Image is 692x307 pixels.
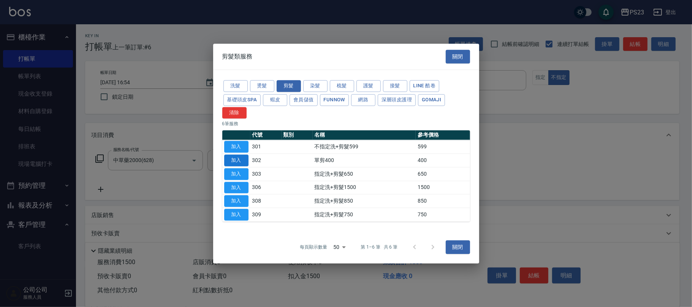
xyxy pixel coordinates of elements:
td: 750 [416,208,470,222]
td: 指定洗+剪髮1500 [313,181,416,194]
button: 關閉 [446,240,470,254]
button: 加入 [224,209,249,220]
button: FUNNOW [320,94,349,106]
td: 指定洗+剪髮750 [313,208,416,222]
button: 燙髮 [250,80,274,92]
button: 加入 [224,154,249,166]
th: 類別 [282,131,313,140]
span: 剪髮類服務 [222,53,253,60]
td: 308 [250,194,282,208]
button: 剪髮 [277,80,301,92]
td: 306 [250,181,282,194]
td: 指定洗+剪髮650 [313,167,416,181]
button: 護髮 [356,80,381,92]
button: 接髮 [383,80,407,92]
button: Gomaji [418,94,445,106]
th: 名稱 [313,131,416,140]
td: 指定洗+剪髮850 [313,194,416,208]
th: 代號 [250,131,282,140]
td: 301 [250,140,282,154]
td: 850 [416,194,470,208]
td: 1500 [416,181,470,194]
button: 網路 [351,94,375,106]
button: 洗髮 [223,80,248,92]
button: 關閉 [446,50,470,64]
button: 加入 [224,141,249,153]
button: 加入 [224,182,249,194]
p: 6 筆服務 [222,121,470,128]
td: 303 [250,167,282,181]
th: 參考價格 [416,131,470,140]
button: 加入 [224,195,249,207]
p: 每頁顯示數量 [300,244,327,250]
td: 400 [416,154,470,167]
p: 第 1–6 筆 共 6 筆 [361,244,397,250]
button: 梳髮 [330,80,354,92]
button: LINE 酷卷 [410,80,440,92]
td: 單剪400 [313,154,416,167]
td: 不指定洗+剪髮599 [313,140,416,154]
div: 50 [330,237,348,257]
button: 清除 [222,107,247,119]
button: 蝦皮 [263,94,287,106]
button: 基礎頭皮SPA [223,94,261,106]
button: 加入 [224,168,249,180]
td: 309 [250,208,282,222]
button: 深層頭皮護理 [378,94,416,106]
button: 會員儲值 [290,94,318,106]
td: 650 [416,167,470,181]
td: 599 [416,140,470,154]
button: 染髮 [303,80,328,92]
td: 302 [250,154,282,167]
